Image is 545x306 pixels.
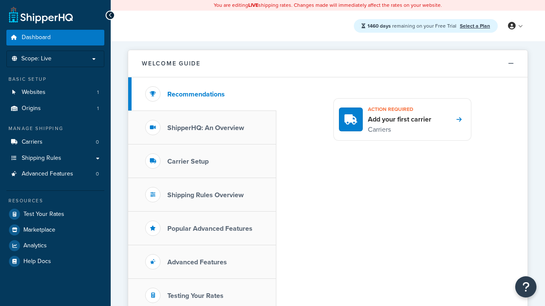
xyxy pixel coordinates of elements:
[22,105,41,112] span: Origins
[368,124,431,135] p: Carriers
[96,170,99,178] span: 0
[142,60,201,67] h2: Welcome Guide
[367,22,458,30] span: remaining on your Free Trial
[23,242,47,249] span: Analytics
[22,170,73,178] span: Advanced Features
[167,258,227,266] h3: Advanced Features
[6,101,104,116] a: Origins1
[6,254,104,269] a: Help Docs
[23,211,64,218] span: Test Your Rates
[23,227,55,234] span: Marketplace
[368,115,431,124] h4: Add your first carrier
[6,207,104,222] a: Test Your Rates
[6,134,104,150] a: Carriers0
[460,22,490,30] a: Select a Plan
[97,105,99,112] span: 1
[167,225,252,232] h3: Popular Advanced Features
[22,89,46,96] span: Websites
[6,125,104,132] div: Manage Shipping
[6,166,104,182] li: Advanced Features
[22,139,43,146] span: Carriers
[167,124,244,132] h3: ShipperHQ: An Overview
[167,292,224,300] h3: Testing Your Rates
[22,34,51,41] span: Dashboard
[515,276,536,297] button: Open Resource Center
[6,197,104,204] div: Resources
[128,50,528,77] button: Welcome Guide
[6,150,104,166] a: Shipping Rules
[6,30,104,45] a: Dashboard
[167,191,244,199] h3: Shipping Rules Overview
[6,76,104,83] div: Basic Setup
[6,85,104,100] li: Websites
[97,89,99,96] span: 1
[368,104,431,115] h3: Action required
[22,155,61,162] span: Shipping Rules
[6,134,104,150] li: Carriers
[6,85,104,100] a: Websites1
[6,238,104,253] a: Analytics
[248,1,258,9] b: LIVE
[21,55,52,62] span: Scope: Live
[96,139,99,146] span: 0
[167,91,225,98] h3: Recommendations
[6,166,104,182] a: Advanced Features0
[167,158,209,165] h3: Carrier Setup
[6,222,104,238] a: Marketplace
[6,101,104,116] li: Origins
[367,22,391,30] strong: 1460 days
[23,258,51,265] span: Help Docs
